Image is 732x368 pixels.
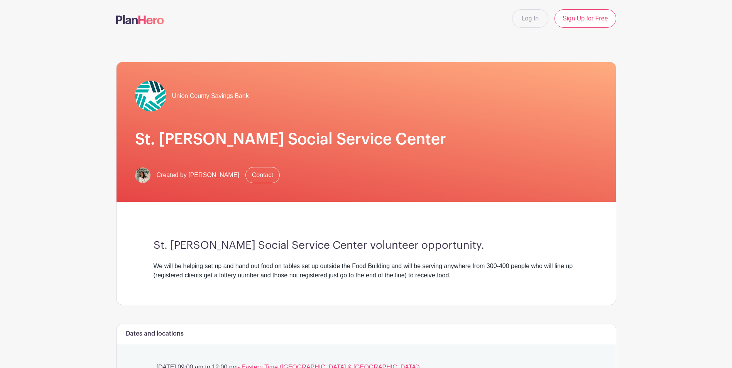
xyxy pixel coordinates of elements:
img: UCSB-Logo-Color-Star-Mark.jpg [135,81,166,111]
a: Sign Up for Free [554,9,616,28]
h1: St. [PERSON_NAME] Social Service Center [135,130,597,149]
img: logo-507f7623f17ff9eddc593b1ce0a138ce2505c220e1c5a4e2b4648c50719b7d32.svg [116,15,164,24]
img: otgdrts5.png [135,167,150,183]
a: Contact [245,167,280,183]
span: Union County Savings Bank [172,91,249,101]
h6: Dates and locations [126,330,184,338]
h3: St. [PERSON_NAME] Social Service Center volunteer opportunity. [154,239,579,252]
div: We will be helping set up and hand out food on tables set up outside the Food Building and will b... [154,262,579,280]
span: Created by [PERSON_NAME] [157,170,239,180]
a: Log In [512,9,548,28]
